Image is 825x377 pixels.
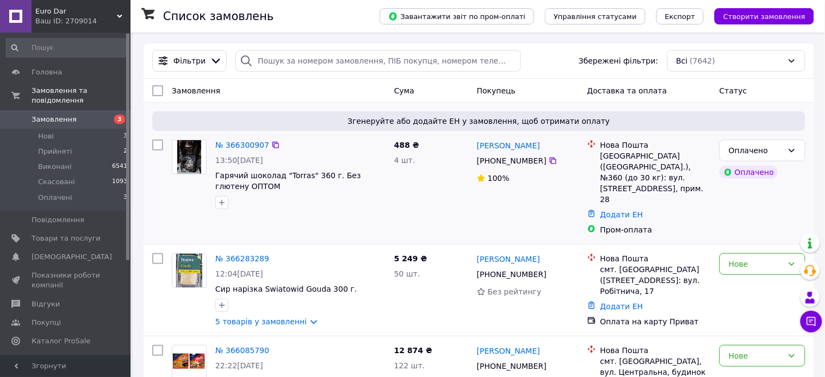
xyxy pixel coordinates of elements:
[32,252,112,262] span: [DEMOGRAPHIC_DATA]
[488,174,510,183] span: 100%
[394,346,433,355] span: 12 874 ₴
[215,317,307,326] a: 5 товарів у замовленні
[600,316,711,327] div: Оплата на карту Приват
[690,56,716,65] span: (7642)
[172,253,207,288] a: Фото товару
[172,140,207,174] a: Фото товару
[123,193,127,203] span: 3
[388,11,525,21] span: Завантажити звіт по пром-оплаті
[123,147,127,156] span: 2
[554,12,637,21] span: Управління статусами
[477,254,540,265] a: [PERSON_NAME]
[215,254,269,263] a: № 366283289
[38,162,72,172] span: Виконані
[719,86,747,95] span: Статус
[477,140,540,151] a: [PERSON_NAME]
[394,269,420,278] span: 50 шт.
[157,116,801,127] span: Згенеруйте або додайте ЕН у замовлення, щоб отримати оплату
[173,55,206,66] span: Фільтри
[123,131,127,141] span: 3
[600,150,711,205] div: [GEOGRAPHIC_DATA] ([GEOGRAPHIC_DATA].), №360 (до 30 кг): вул. [STREET_ADDRESS], прим. 28
[215,141,269,149] a: № 366300907
[475,267,549,282] div: [PHONE_NUMBER]
[600,210,643,219] a: Додати ЕН
[5,38,128,58] input: Пошук
[32,215,84,225] span: Повідомлення
[32,299,60,309] span: Відгуки
[665,12,696,21] span: Експорт
[114,115,125,124] span: 3
[215,346,269,355] a: № 366085790
[32,318,61,328] span: Покупці
[215,269,263,278] span: 12:04[DATE]
[172,86,220,95] span: Замовлення
[32,271,101,290] span: Показники роботи компанії
[729,258,783,270] div: Нове
[38,177,75,187] span: Скасовані
[394,254,427,263] span: 5 249 ₴
[579,55,658,66] span: Збережені фільтри:
[38,193,72,203] span: Оплачені
[600,253,711,264] div: Нова Пошта
[112,162,127,172] span: 6541
[32,86,131,105] span: Замовлення та повідомлення
[215,171,361,191] a: Гарячий шоколад "Torras" 360 г. Без глютену ОПТОМ
[163,10,274,23] h1: Список замовлень
[729,350,783,362] div: Нове
[177,140,201,174] img: Фото товару
[380,8,534,24] button: Завантажити звіт по пром-оплаті
[215,285,357,293] a: Сир нарізка Swiatowid Gouda 300 г.
[35,16,131,26] div: Ваш ID: 2709014
[32,115,77,124] span: Замовлення
[656,8,704,24] button: Експорт
[32,336,90,346] span: Каталог ProSale
[235,50,521,72] input: Пошук за номером замовлення, ПІБ покупця, номером телефону, Email, номером накладної
[475,153,549,168] div: [PHONE_NUMBER]
[729,144,783,156] div: Оплачено
[600,302,643,311] a: Додати ЕН
[477,86,516,95] span: Покупець
[215,156,263,165] span: 13:50[DATE]
[600,345,711,356] div: Нова Пошта
[32,67,62,77] span: Головна
[32,234,101,243] span: Товари та послуги
[600,140,711,150] div: Нова Пошта
[723,12,805,21] span: Створити замовлення
[704,11,814,20] a: Створити замовлення
[475,359,549,374] div: [PHONE_NUMBER]
[215,361,263,370] span: 22:22[DATE]
[587,86,667,95] span: Доставка та оплата
[677,55,688,66] span: Всі
[488,287,542,296] span: Без рейтингу
[394,141,419,149] span: 488 ₴
[715,8,814,24] button: Створити замовлення
[394,156,415,165] span: 4 шт.
[38,147,72,156] span: Прийняті
[35,7,117,16] span: Euro Dar
[112,177,127,187] span: 1093
[545,8,646,24] button: Управління статусами
[600,264,711,297] div: смт. [GEOGRAPHIC_DATA] ([STREET_ADDRESS]: вул. Робітнича, 17
[600,224,711,235] div: Пром-оплата
[394,86,414,95] span: Cума
[477,345,540,356] a: [PERSON_NAME]
[176,254,202,287] img: Фото товару
[394,361,425,370] span: 122 шт.
[38,131,54,141] span: Нові
[801,311,822,332] button: Чат з покупцем
[719,166,778,179] div: Оплачено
